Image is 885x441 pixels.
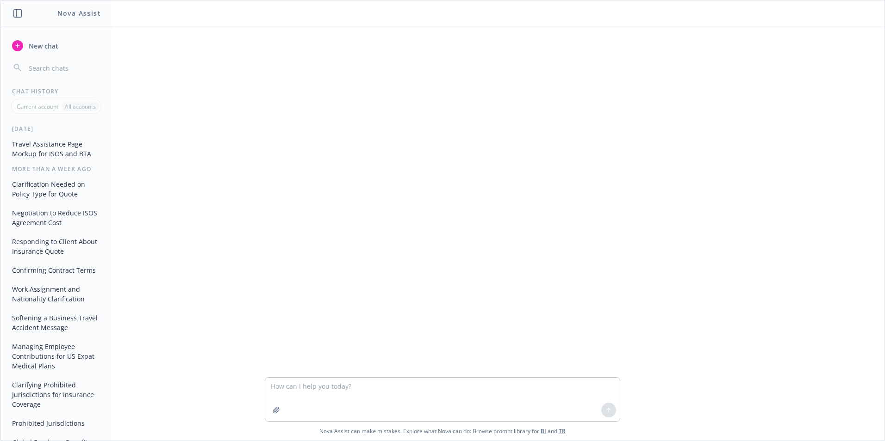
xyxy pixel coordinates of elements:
[65,103,96,110] p: All accounts
[8,339,104,374] button: Managing Employee Contributions for US Expat Medical Plans
[8,177,104,202] button: Clarification Needed on Policy Type for Quote
[1,125,112,133] div: [DATE]
[8,37,104,54] button: New chat
[27,61,100,74] input: Search chats
[8,377,104,412] button: Clarifying Prohibited Jurisdictions for Insurance Coverage
[8,136,104,161] button: Travel Assistance Page Mockup for ISOS and BTA
[8,310,104,335] button: Softening a Business Travel Accident Message
[8,263,104,278] button: Confirming Contract Terms
[57,8,101,18] h1: Nova Assist
[27,41,58,51] span: New chat
[1,87,112,95] div: Chat History
[8,416,104,431] button: Prohibited Jurisdictions
[17,103,58,110] p: Current account
[4,422,881,441] span: Nova Assist can make mistakes. Explore what Nova can do: Browse prompt library for and
[541,427,546,435] a: BI
[8,282,104,306] button: Work Assignment and Nationality Clarification
[1,165,112,173] div: More than a week ago
[8,234,104,259] button: Responding to Client About Insurance Quote
[559,427,566,435] a: TR
[8,205,104,230] button: Negotiation to Reduce ISOS Agreement Cost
